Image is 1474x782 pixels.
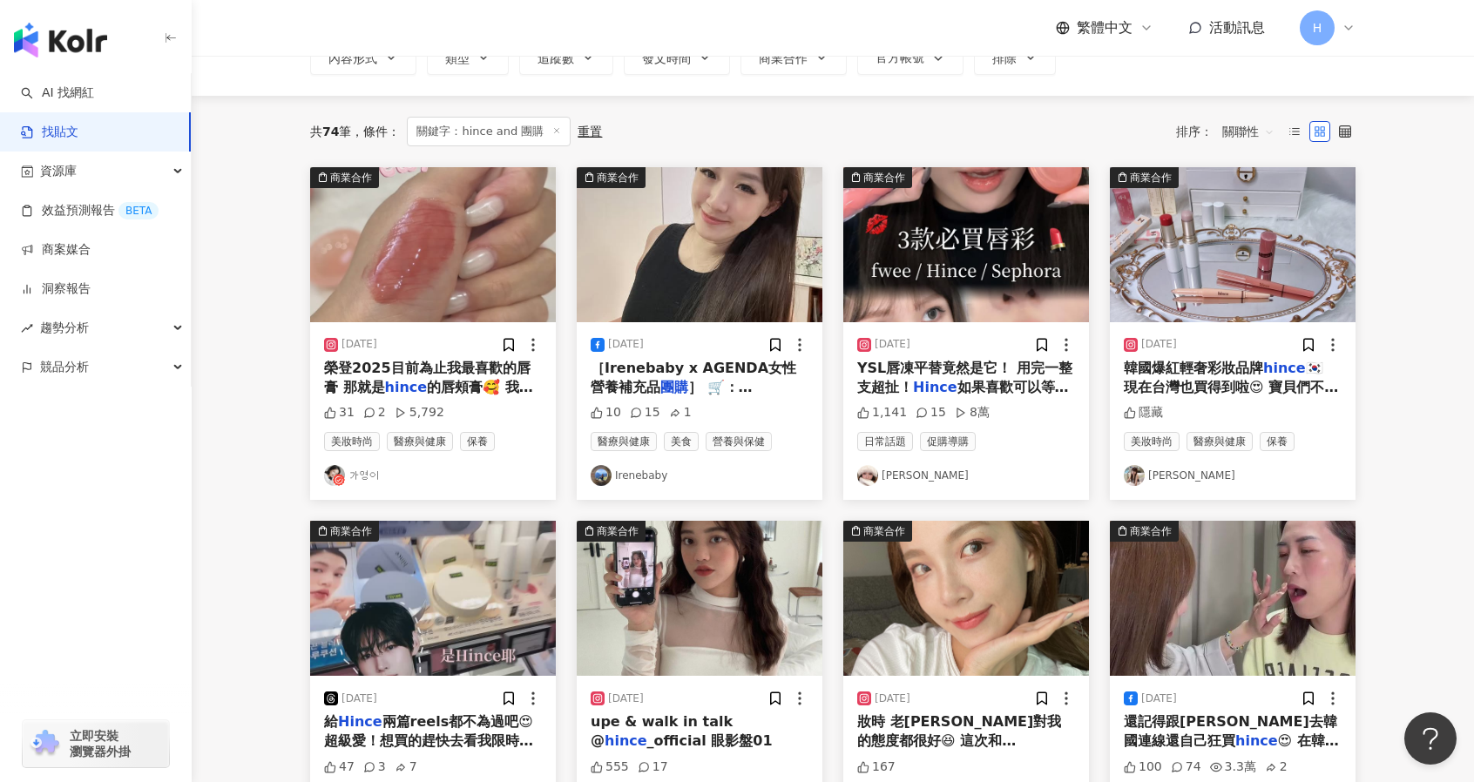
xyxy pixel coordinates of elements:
span: 趨勢分析 [40,308,89,347]
div: 商業合作 [1130,169,1172,186]
span: 兩篇reels都不為過吧😍 超級愛！想買的趕快去看我限時動態 活動只到2/18唷👊🏻😍 你們最愛 [324,713,539,769]
span: 日常話題 [857,432,913,451]
button: 商業合作 [740,40,847,75]
span: 保養 [1260,432,1295,451]
button: 商業合作 [843,167,1089,322]
button: 官方帳號 [857,40,964,75]
mark: Hince [913,379,957,395]
span: 發文時間 [642,51,691,65]
div: [DATE] [608,691,644,706]
button: 排除 [974,40,1056,75]
a: searchAI 找網紅 [21,84,94,102]
button: 商業合作 [1110,521,1356,676]
span: 給 [324,713,338,730]
div: 隱藏 [1124,404,1163,421]
span: 資源庫 [40,152,77,191]
mark: 團購 [660,379,688,395]
button: 商業合作 [577,167,822,322]
mark: hince [1263,360,1306,376]
a: chrome extension立即安裝 瀏覽器外掛 [23,720,169,767]
button: 追蹤數 [519,40,613,75]
span: 美食 [664,432,699,451]
div: 商業合作 [330,522,372,540]
span: 美妝時尚 [1124,432,1180,451]
span: 如果喜歡可以等 [957,379,1069,395]
span: H [1313,18,1322,37]
span: YSL唇凍平替竟然是它！ 用完一整支超扯！ [857,360,1072,395]
mark: hince [1235,732,1278,749]
div: 15 [630,404,660,421]
img: KOL Avatar [324,465,345,486]
img: post-image [310,521,556,676]
img: post-image [1110,521,1356,676]
button: 商業合作 [843,521,1089,676]
div: 74 [1171,758,1201,776]
img: logo [14,23,107,57]
div: 5,792 [395,404,444,421]
a: 找貼文 [21,124,78,141]
div: 7 [395,758,417,776]
iframe: Help Scout Beacon - Open [1404,712,1457,765]
div: 1 [669,404,692,421]
span: 官方帳號 [876,51,924,64]
img: KOL Avatar [591,465,612,486]
div: 排序： [1176,118,1284,145]
div: 10 [591,404,621,421]
div: 1,141 [857,404,907,421]
span: ［Irenebaby x AGENDA女性營養補充品 [591,360,796,395]
div: [DATE] [1141,691,1177,706]
mark: hince [605,732,647,749]
button: 商業合作 [310,521,556,676]
div: 2 [1265,758,1288,776]
div: [DATE] [341,691,377,706]
div: 3.3萬 [1210,758,1256,776]
span: 妝時 老[PERSON_NAME]對我的態度都很好😆 這次和@ [857,713,1061,769]
span: 商業合作 [759,51,808,65]
img: post-image [577,521,822,676]
img: chrome extension [28,730,62,758]
span: rise [21,322,33,334]
div: 2 [363,404,386,421]
button: 內容形式 [310,40,416,75]
button: 發文時間 [624,40,730,75]
div: 商業合作 [597,169,639,186]
a: KOL Avatar[PERSON_NAME] [857,465,1075,486]
img: post-image [1110,167,1356,322]
img: KOL Avatar [857,465,878,486]
span: 關聯性 [1222,118,1275,145]
span: 醫療與健康 [591,432,657,451]
span: 榮登2025目前為止我最喜歡的唇膏 那就是 [324,360,531,395]
span: 還記得跟[PERSON_NAME]去韓國連線還自己狂買 [1124,713,1337,749]
span: 排除 [992,51,1017,65]
div: 商業合作 [1130,522,1172,540]
button: 商業合作 [310,167,556,322]
button: 類型 [427,40,509,75]
div: 167 [857,758,896,776]
div: 555 [591,758,629,776]
a: KOL Avatar가영이 [324,465,542,486]
button: 商業合作 [1110,167,1356,322]
span: upe & walk in talk @ [591,713,733,749]
div: 8萬 [955,404,990,421]
span: 保養 [460,432,495,451]
img: KOL Avatar [1124,465,1145,486]
div: 共 筆 [310,125,351,138]
div: 商業合作 [597,522,639,540]
div: 商業合作 [863,169,905,186]
div: [DATE] [875,337,910,352]
a: KOL Avatar[PERSON_NAME] [1124,465,1342,486]
span: 立即安裝 瀏覽器外掛 [70,728,131,759]
span: 競品分析 [40,347,89,387]
img: post-image [843,167,1089,322]
span: 營養與保健 [706,432,772,451]
a: 效益預測報告BETA [21,202,159,219]
span: _official 眼影盤01 [647,732,773,749]
div: 17 [638,758,668,776]
img: post-image [310,167,556,322]
span: 條件 ： [351,125,400,138]
mark: hince [385,379,428,395]
span: 醫療與健康 [387,432,453,451]
div: 15 [916,404,946,421]
a: 洞察報告 [21,280,91,298]
span: 美妝時尚 [324,432,380,451]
